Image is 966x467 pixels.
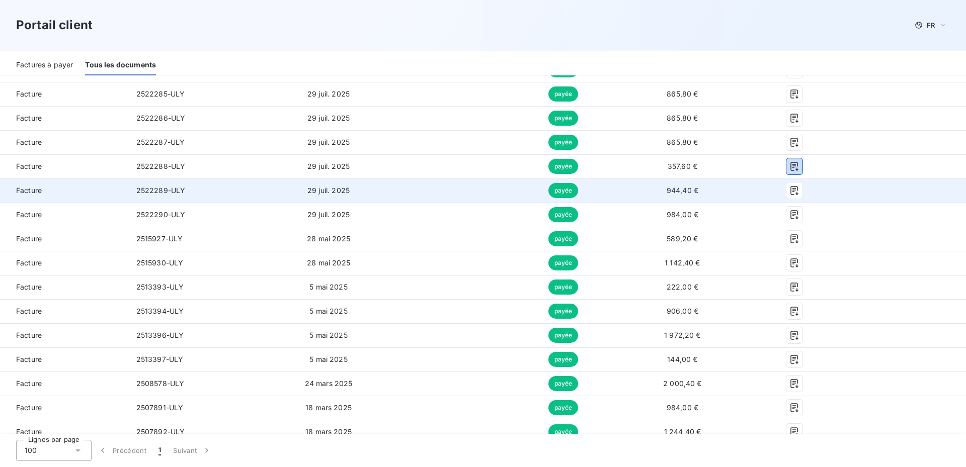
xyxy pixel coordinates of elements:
span: 2522286-ULY [136,114,186,122]
span: Facture [8,89,120,99]
span: payée [548,352,579,367]
div: Tous les documents [85,54,156,75]
span: Facture [8,330,120,340]
span: 865,80 € [667,114,698,122]
span: payée [548,86,579,102]
span: 2513394-ULY [136,307,184,315]
span: 24 mars 2025 [305,379,353,388]
span: 1 244,40 € [664,427,701,436]
span: 1 972,20 € [664,331,701,339]
span: payée [548,328,579,343]
span: 29 juil. 2025 [307,89,350,98]
span: payée [548,255,579,270]
span: payée [548,159,579,174]
span: payée [548,424,579,439]
span: 865,80 € [667,138,698,146]
span: 984,00 € [667,403,698,412]
h3: Portail client [16,16,93,34]
span: payée [548,207,579,222]
span: 5 mai 2025 [309,355,348,363]
span: 29 juil. 2025 [307,162,350,170]
span: payée [548,135,579,150]
span: 2508578-ULY [136,379,185,388]
span: Facture [8,379,120,389]
span: payée [548,231,579,246]
span: 5 mai 2025 [309,331,348,339]
span: 29 juil. 2025 [307,114,350,122]
span: payée [548,111,579,126]
span: 2522290-ULY [136,210,186,219]
span: 944,40 € [667,186,698,195]
span: 2513393-ULY [136,283,184,291]
span: payée [548,304,579,319]
span: FR [927,21,935,29]
span: Facture [8,161,120,171]
span: 589,20 € [667,234,698,243]
span: 29 juil. 2025 [307,186,350,195]
span: 2 000,40 € [663,379,702,388]
span: 2522289-ULY [136,186,186,195]
span: 100 [25,445,37,455]
span: 2515927-ULY [136,234,183,243]
span: 1 [158,445,161,455]
span: payée [548,279,579,295]
button: 1 [152,440,167,461]
span: Facture [8,282,120,292]
span: 2513396-ULY [136,331,184,339]
span: 357,60 € [668,162,697,170]
span: Facture [8,354,120,364]
span: 28 mai 2025 [307,234,350,243]
span: payée [548,183,579,198]
span: 29 juil. 2025 [307,138,350,146]
span: 2522287-ULY [136,138,185,146]
span: 144,00 € [667,355,697,363]
button: Suivant [167,440,218,461]
span: Facture [8,427,120,437]
span: 5 mai 2025 [309,283,348,291]
span: Facture [8,234,120,244]
span: 984,00 € [667,210,698,219]
span: Facture [8,210,120,220]
span: Facture [8,258,120,268]
span: 2507892-ULY [136,427,185,436]
span: 18 mars 2025 [305,427,352,436]
span: Facture [8,137,120,147]
div: Factures à payer [16,54,73,75]
span: 18 mars 2025 [305,403,352,412]
span: 906,00 € [667,307,698,315]
span: Facture [8,306,120,316]
span: 28 mai 2025 [307,258,350,267]
span: Facture [8,403,120,413]
span: 2513397-ULY [136,355,184,363]
span: 222,00 € [667,283,698,291]
span: 2522288-ULY [136,162,186,170]
span: 2507891-ULY [136,403,184,412]
span: 2515930-ULY [136,258,184,267]
span: Facture [8,113,120,123]
span: 1 142,40 € [665,258,700,267]
span: 865,80 € [667,89,698,98]
span: 29 juil. 2025 [307,210,350,219]
span: Facture [8,185,120,196]
span: 5 mai 2025 [309,307,348,315]
span: 2522285-ULY [136,89,185,98]
span: payée [548,376,579,391]
span: payée [548,400,579,415]
button: Précédent [92,440,152,461]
